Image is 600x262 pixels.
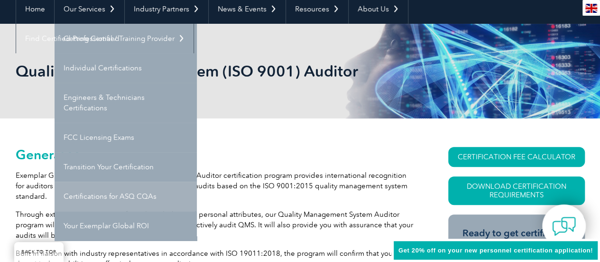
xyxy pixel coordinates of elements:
a: BACK TO TOP [14,242,64,262]
a: CERTIFICATION FEE CALCULATOR [448,147,585,167]
h1: Quality Management System (ISO 9001) Auditor [16,62,380,80]
a: FCC Licensing Exams [55,123,197,152]
a: Your Exemplar Global ROI [55,211,197,241]
p: Through extensive examination of your knowledge and personal attributes, our Quality Management S... [16,209,414,241]
a: Transition Your Certification [55,152,197,182]
p: Exemplar Global’s Quality Management System (QMS) Auditor certification program provides internat... [16,170,414,202]
img: contact-chat.png [552,214,576,238]
a: Download Certification Requirements [448,176,585,205]
h2: General Overview [16,147,414,162]
a: Individual Certifications [55,53,197,83]
h3: Ready to get certified? [462,227,571,239]
a: Engineers & Technicians Certifications [55,83,197,123]
span: Get 20% off on your new personnel certification application! [398,247,593,254]
img: en [585,4,597,13]
a: Certifications for ASQ CQAs [55,182,197,211]
a: Find Certified Professional / Training Provider [16,24,194,53]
